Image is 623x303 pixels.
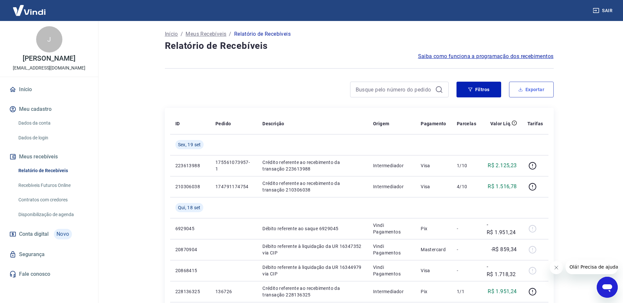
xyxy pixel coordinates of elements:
[16,193,90,207] a: Contratos com credores
[421,162,446,169] p: Visa
[488,183,517,191] p: R$ 1.516,78
[175,183,205,190] p: 210306038
[175,120,180,127] p: ID
[36,26,62,52] div: J
[16,164,90,177] a: Relatório de Recebíveis
[175,162,205,169] p: 223613988
[373,222,410,235] p: Vindi Pagamentos
[8,82,90,97] a: Início
[262,285,363,298] p: Crédito referente ao recebimento da transação 228136325
[488,288,517,295] p: R$ 1.951,24
[181,30,183,38] p: /
[16,179,90,192] a: Recebíveis Futuros Online
[457,288,476,295] p: 1/1
[527,120,543,127] p: Tarifas
[54,229,72,239] span: Novo
[215,288,252,295] p: 136726
[421,267,446,274] p: Visa
[491,246,517,253] p: -R$ 859,34
[262,243,363,256] p: Débito referente à liquidação da UR 16347352 via CIP
[490,120,512,127] p: Valor Líq.
[175,267,205,274] p: 20868415
[262,159,363,172] p: Crédito referente ao recebimento da transação 223613988
[8,0,51,20] img: Vindi
[457,267,476,274] p: -
[457,120,476,127] p: Parcelas
[215,159,252,172] p: 175561073957-1
[229,30,231,38] p: /
[23,55,75,62] p: [PERSON_NAME]
[421,120,446,127] p: Pagamento
[165,30,178,38] a: Início
[178,204,201,211] span: Qui, 18 set
[373,183,410,190] p: Intermediador
[487,263,517,278] p: -R$ 1.718,32
[262,225,363,232] p: Débito referente ao saque 6929045
[356,85,433,94] input: Busque pelo número do pedido
[487,221,517,236] p: -R$ 1.951,24
[178,141,201,148] span: Sex, 19 set
[488,162,517,170] p: R$ 2.125,23
[421,225,446,232] p: Pix
[457,225,476,232] p: -
[8,247,90,262] a: Segurança
[418,52,554,60] a: Saiba como funciona a programação dos recebimentos
[234,30,291,38] p: Relatório de Recebíveis
[262,180,363,193] p: Crédito referente ao recebimento da transação 210306038
[8,102,90,116] button: Meu cadastro
[597,277,618,298] iframe: Botão para abrir a janela de mensagens
[373,243,410,256] p: Vindi Pagamentos
[262,120,284,127] p: Descrição
[550,261,563,274] iframe: Fechar mensagem
[373,120,389,127] p: Origem
[8,150,90,164] button: Meus recebíveis
[421,246,446,253] p: Mastercard
[4,5,55,10] span: Olá! Precisa de ajuda?
[373,264,410,277] p: Vindi Pagamentos
[215,120,231,127] p: Pedido
[457,162,476,169] p: 1/10
[19,230,49,239] span: Conta digital
[165,39,554,52] h4: Relatório de Recebíveis
[421,288,446,295] p: Pix
[16,131,90,145] a: Dados de login
[175,288,205,295] p: 228136325
[421,183,446,190] p: Visa
[13,65,85,71] p: [EMAIL_ADDRESS][DOMAIN_NAME]
[8,226,90,242] a: Conta digitalNovo
[16,116,90,130] a: Dados da conta
[262,264,363,277] p: Débito referente à liquidação da UR 16344979 via CIP
[186,30,226,38] a: Meus Recebíveis
[175,225,205,232] p: 6929045
[457,246,476,253] p: -
[16,208,90,221] a: Disponibilização de agenda
[457,183,476,190] p: 4/10
[591,5,615,17] button: Sair
[456,82,501,97] button: Filtros
[215,183,252,190] p: 174791174754
[175,246,205,253] p: 20870904
[566,260,618,274] iframe: Mensagem da empresa
[373,162,410,169] p: Intermediador
[373,288,410,295] p: Intermediador
[509,82,554,97] button: Exportar
[8,267,90,281] a: Fale conosco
